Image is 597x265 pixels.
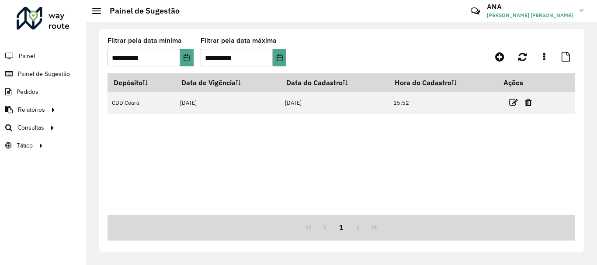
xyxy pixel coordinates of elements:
a: Editar [509,96,518,108]
button: Choose Date [180,49,194,66]
a: Excluir [525,96,532,108]
th: Ações [498,73,550,92]
span: Painel [19,52,35,61]
span: Consultas [17,123,44,132]
span: [PERSON_NAME] [PERSON_NAME] [487,11,573,19]
th: Data de Vigência [175,73,280,92]
button: 1 [333,219,350,236]
h3: ANA [487,3,573,11]
td: CDD Ceará [108,92,175,114]
h2: Painel de Sugestão [101,6,180,16]
label: Filtrar pela data mínima [108,35,182,46]
span: Painel de Sugestão [18,69,70,79]
th: Hora do Cadastro [389,73,497,92]
td: 15:52 [389,92,497,114]
td: [DATE] [281,92,389,114]
th: Data do Cadastro [281,73,389,92]
button: Choose Date [273,49,286,66]
span: Pedidos [17,87,38,96]
label: Filtrar pela data máxima [201,35,277,46]
span: Tático [17,141,33,150]
td: [DATE] [175,92,280,114]
a: Contato Rápido [466,2,485,21]
span: Relatórios [18,105,45,114]
th: Depósito [108,73,175,92]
